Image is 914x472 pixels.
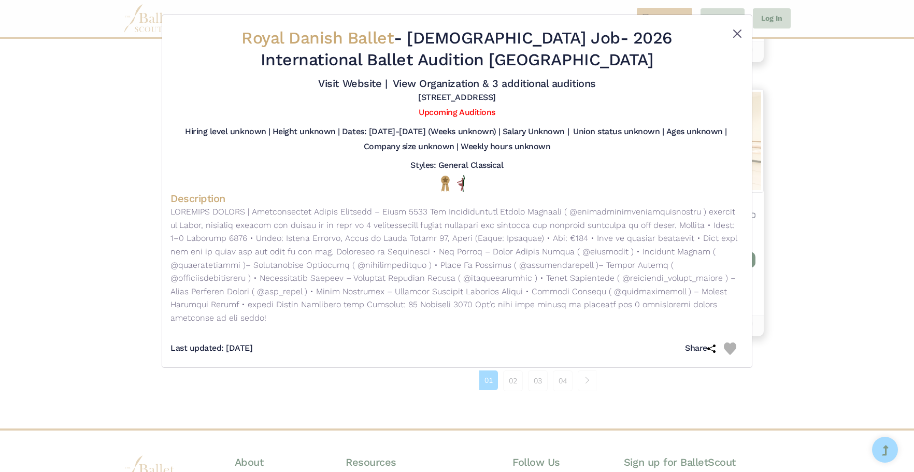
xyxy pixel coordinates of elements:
[364,141,459,152] h5: Company size unknown |
[273,126,340,137] h5: Height unknown |
[503,126,569,137] h5: Salary Unknown |
[410,160,503,171] h5: Styles: General Classical
[407,28,620,48] span: [DEMOGRAPHIC_DATA] Job
[170,192,744,205] h4: Description
[241,28,394,48] span: Royal Danish Ballet
[724,342,736,355] img: Heart
[666,126,727,137] h5: Ages unknown |
[342,126,501,137] h5: Dates: [DATE]-[DATE] (Weeks unknown) |
[573,126,664,137] h5: Union status unknown |
[685,343,724,354] h5: Share
[461,141,550,152] h5: Weekly hours unknown
[185,126,270,137] h5: Hiring level unknown |
[218,27,696,70] h2: - - 2026 International Ballet Audition [GEOGRAPHIC_DATA]
[393,77,596,90] a: View Organization & 3 additional auditions
[170,343,252,354] h5: Last updated: [DATE]
[318,77,387,90] a: Visit Website |
[418,92,495,103] h5: [STREET_ADDRESS]
[731,27,744,40] button: Close
[439,175,452,191] img: National
[457,175,465,192] img: All
[419,107,495,117] a: Upcoming Auditions
[170,205,744,324] p: LOREMIPS DOLORS | Ametconsectet Adipis Elitsedd – Eiusm 5533 Tem Incididuntutl Etdolo Magnaali ( ...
